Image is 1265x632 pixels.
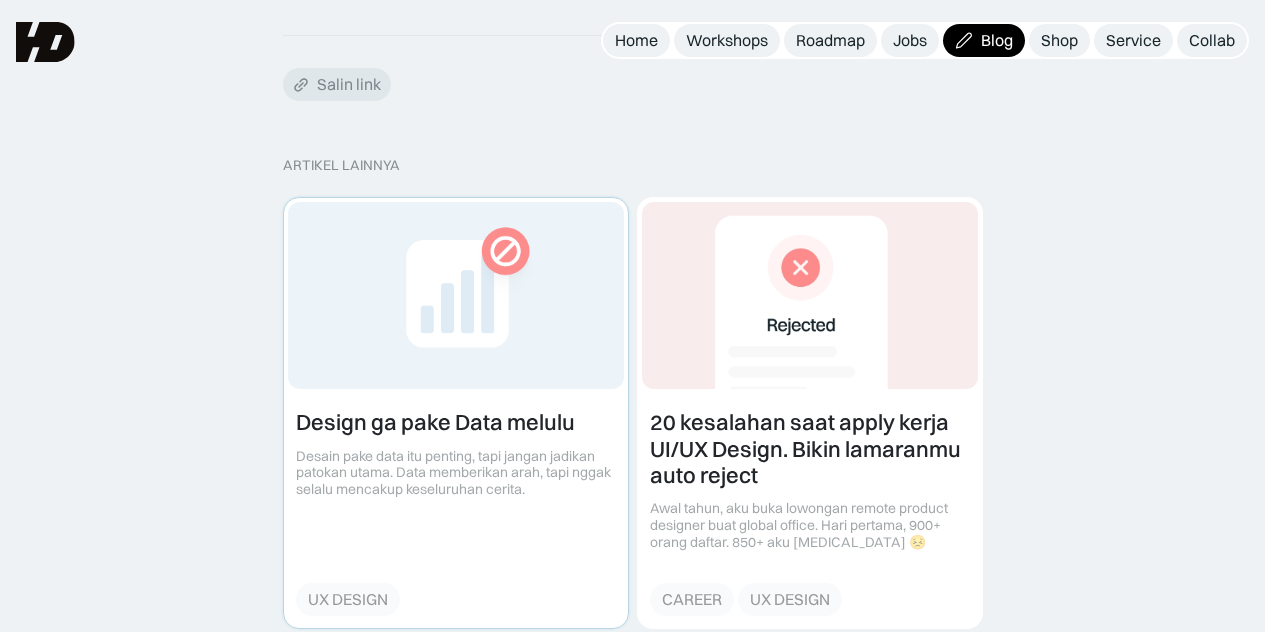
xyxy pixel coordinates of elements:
div: Jobs [893,30,927,51]
a: Roadmap [784,24,877,57]
a: Collab [1177,24,1247,57]
div: Roadmap [796,30,865,51]
a: Jobs [881,24,939,57]
a: Shop [1029,24,1090,57]
div: Salin link [317,74,381,95]
div: Workshops [686,30,768,51]
a: Blog [943,24,1025,57]
a: Service [1094,24,1173,57]
div: Blog [981,30,1013,51]
a: Home [603,24,670,57]
div: Home [615,30,658,51]
div: Service [1106,30,1161,51]
div: Collab [1189,30,1235,51]
div: ARTIKEL LAINNYA [283,157,983,174]
a: Workshops [674,24,780,57]
div: Shop [1041,30,1078,51]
